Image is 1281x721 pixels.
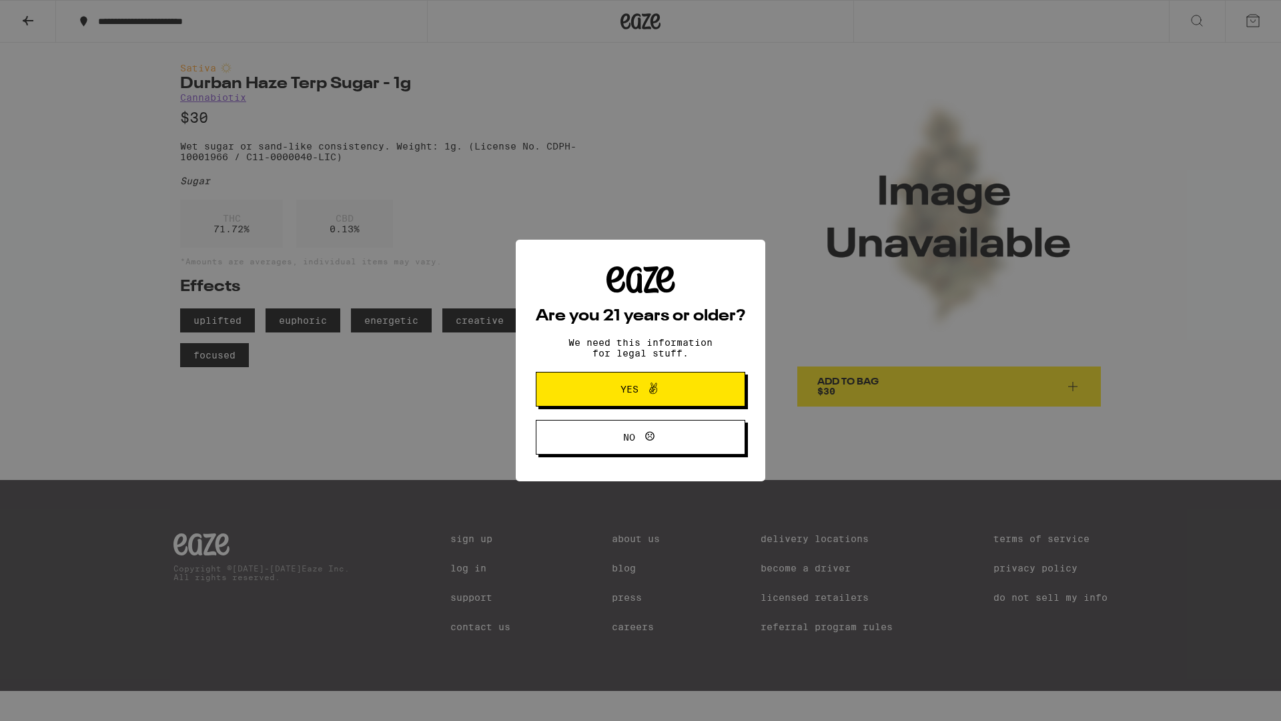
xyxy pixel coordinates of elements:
[623,433,635,442] span: No
[536,420,745,455] button: No
[536,308,745,324] h2: Are you 21 years or older?
[1198,681,1268,714] iframe: Opens a widget where you can find more information
[557,337,724,358] p: We need this information for legal stuff.
[536,372,745,407] button: Yes
[620,385,638,394] span: Yes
